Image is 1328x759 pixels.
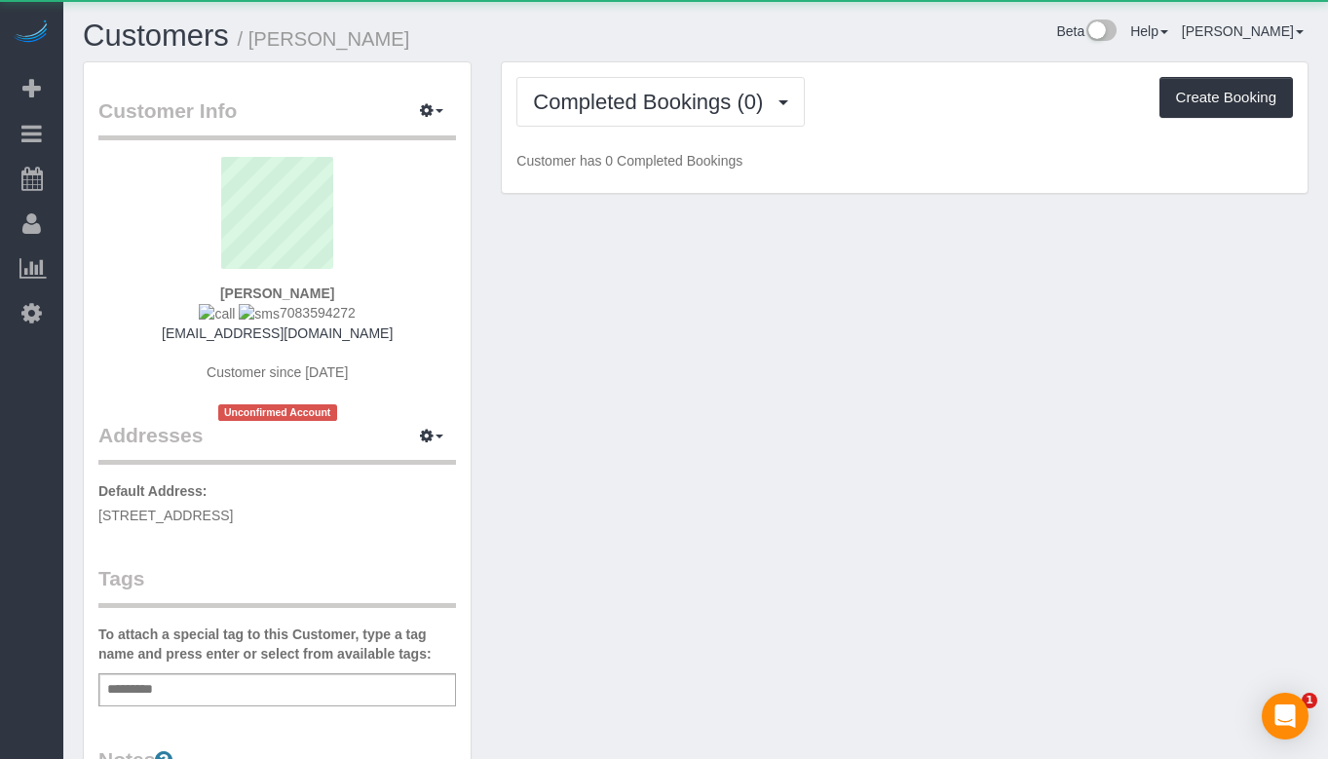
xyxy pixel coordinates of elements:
span: 1 [1302,693,1317,708]
img: New interface [1084,19,1117,45]
label: Default Address: [98,481,208,501]
label: To attach a special tag to this Customer, type a tag name and press enter or select from availabl... [98,625,456,664]
div: Open Intercom Messenger [1262,693,1309,740]
img: sms [239,304,280,323]
a: [EMAIL_ADDRESS][DOMAIN_NAME] [162,325,393,341]
a: Help [1130,23,1168,39]
img: Automaid Logo [12,19,51,47]
button: Completed Bookings (0) [516,77,805,127]
button: Create Booking [1159,77,1293,118]
span: Completed Bookings (0) [533,90,773,114]
span: [STREET_ADDRESS] [98,508,233,523]
legend: Customer Info [98,96,456,140]
p: Customer has 0 Completed Bookings [516,151,1293,171]
span: 7083594272 [199,305,355,321]
legend: Tags [98,564,456,608]
a: Customers [83,19,229,53]
a: Beta [1056,23,1117,39]
small: / [PERSON_NAME] [238,28,410,50]
span: Unconfirmed Account [218,404,337,421]
a: [PERSON_NAME] [1182,23,1304,39]
strong: [PERSON_NAME] [220,285,334,301]
img: call [199,304,235,323]
span: Customer since [DATE] [207,364,348,380]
